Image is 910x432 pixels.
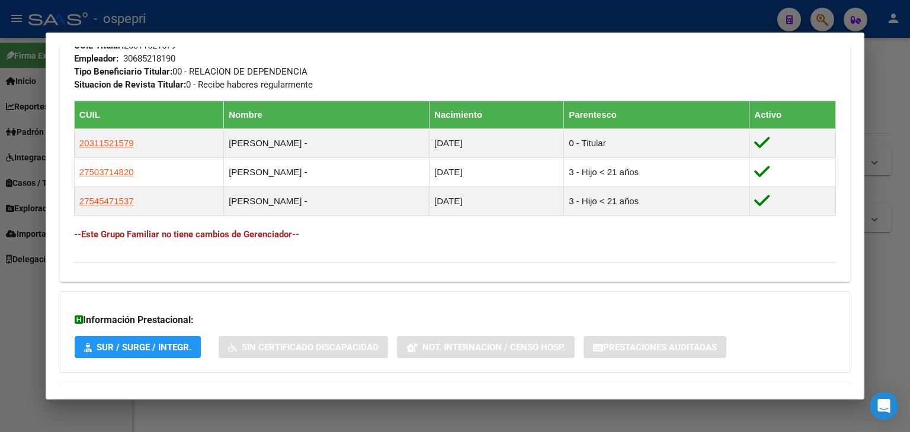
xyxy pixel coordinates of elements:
[749,101,836,129] th: Activo
[422,342,565,353] span: Not. Internacion / Censo Hosp.
[242,342,379,353] span: Sin Certificado Discapacidad
[430,129,564,158] td: [DATE]
[564,187,749,216] td: 3 - Hijo < 21 años
[224,129,430,158] td: [PERSON_NAME] -
[224,158,430,187] td: [PERSON_NAME] -
[870,392,898,420] div: Open Intercom Messenger
[584,336,726,358] button: Prestaciones Auditadas
[74,53,118,64] strong: Empleador:
[75,313,835,327] h3: Información Prestacional:
[74,66,172,77] strong: Tipo Beneficiario Titular:
[430,158,564,187] td: [DATE]
[79,167,134,177] span: 27503714820
[397,336,575,358] button: Not. Internacion / Censo Hosp.
[603,342,717,353] span: Prestaciones Auditadas
[97,342,191,353] span: SUR / SURGE / INTEGR.
[74,66,307,77] span: 00 - RELACION DE DEPENDENCIA
[564,101,749,129] th: Parentesco
[564,158,749,187] td: 3 - Hijo < 21 años
[219,336,388,358] button: Sin Certificado Discapacidad
[74,101,223,129] th: CUIL
[74,79,186,90] strong: Situacion de Revista Titular:
[79,196,134,206] span: 27545471537
[224,101,430,129] th: Nombre
[564,129,749,158] td: 0 - Titular
[60,382,850,420] mat-expansion-panel-header: Aportes y Contribuciones del Afiliado: 27300425335
[79,138,134,148] span: 20311521579
[430,101,564,129] th: Nacimiento
[74,79,313,90] span: 0 - Recibe haberes regularmente
[123,52,175,65] div: 30685218190
[74,228,836,241] h4: --Este Grupo Familiar no tiene cambios de Gerenciador--
[430,187,564,216] td: [DATE]
[75,336,201,358] button: SUR / SURGE / INTEGR.
[224,187,430,216] td: [PERSON_NAME] -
